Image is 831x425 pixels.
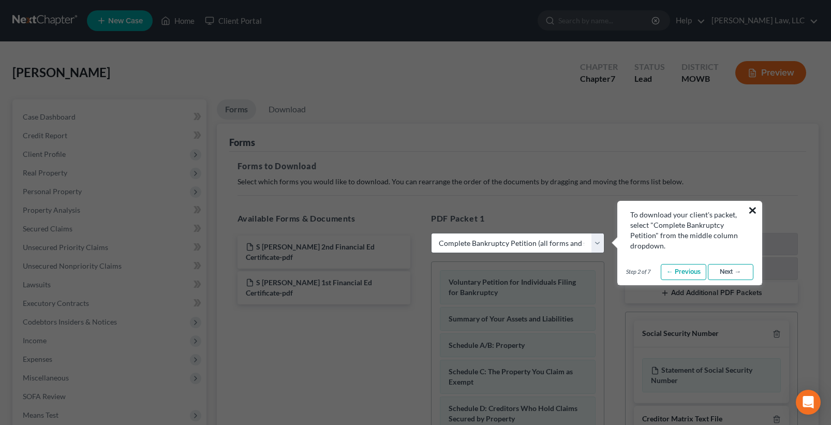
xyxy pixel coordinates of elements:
div: Open Intercom Messenger [796,390,821,415]
button: × [748,202,758,218]
a: Next → [708,264,753,281]
div: To download your client's packet, select "Complete Bankruptcy Petition" from the middle column dr... [630,210,749,251]
a: ← Previous [661,264,706,281]
span: Step 2 of 7 [626,268,650,276]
